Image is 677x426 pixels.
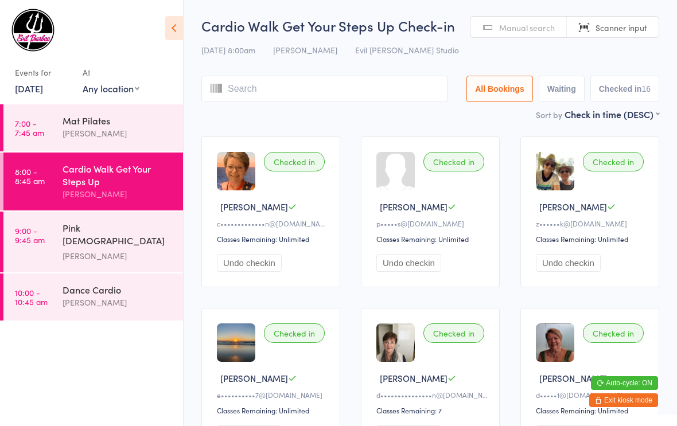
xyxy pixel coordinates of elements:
div: Classes Remaining: 7 [376,405,488,415]
img: image1674437937.png [217,152,255,190]
span: [PERSON_NAME] [220,201,288,213]
button: Checked in16 [590,76,659,102]
img: image1659003520.png [217,323,255,362]
div: Classes Remaining: Unlimited [376,234,488,244]
button: All Bookings [466,76,533,102]
img: image1674949638.png [376,323,415,362]
div: Classes Remaining: Unlimited [217,405,328,415]
span: [PERSON_NAME] [380,201,448,213]
div: d•••••1@[DOMAIN_NAME] [536,390,647,400]
div: e••••••••••7@[DOMAIN_NAME] [217,390,328,400]
button: Undo checkin [376,254,441,272]
button: Exit kiosk mode [589,393,658,407]
div: Checked in [423,323,484,343]
span: Scanner input [596,22,647,33]
div: Checked in [423,152,484,171]
div: Checked in [583,152,644,171]
span: Manual search [499,22,555,33]
img: image1674466059.png [536,152,574,190]
img: image1674804487.png [536,323,574,362]
div: At [83,63,139,82]
input: Search [201,76,448,102]
button: Waiting [539,76,585,102]
div: Check in time (DESC) [565,108,659,120]
div: Classes Remaining: Unlimited [536,405,647,415]
div: Mat Pilates [63,114,173,127]
div: [PERSON_NAME] [63,249,173,263]
div: c•••••••••••••n@[DOMAIN_NAME] [217,218,328,228]
div: Dance Cardio [63,283,173,296]
span: [PERSON_NAME] [539,201,607,213]
span: [PERSON_NAME] [380,372,448,384]
div: Any location [83,82,139,95]
a: 7:00 -7:45 amMat Pilates[PERSON_NAME] [3,104,183,151]
div: Checked in [583,323,644,343]
span: [DATE] 8:00am [201,44,255,56]
img: Evil Barbee Personal Training [11,9,55,52]
span: Evil [PERSON_NAME] Studio [355,44,459,56]
div: Checked in [264,323,325,343]
span: [PERSON_NAME] [273,44,337,56]
div: Classes Remaining: Unlimited [217,234,328,244]
button: Auto-cycle: ON [591,376,658,390]
time: 8:00 - 8:45 am [15,167,45,185]
time: 10:00 - 10:45 am [15,288,48,306]
a: [DATE] [15,82,43,95]
div: Cardio Walk Get Your Steps Up [63,162,173,187]
div: Events for [15,63,71,82]
time: 9:00 - 9:45 am [15,226,45,244]
span: [PERSON_NAME] [539,372,607,384]
div: [PERSON_NAME] [63,127,173,140]
div: Checked in [264,152,325,171]
div: [PERSON_NAME] [63,187,173,201]
a: 8:00 -8:45 amCardio Walk Get Your Steps Up[PERSON_NAME] [3,153,183,210]
span: [PERSON_NAME] [220,372,288,384]
div: z••••••k@[DOMAIN_NAME] [536,218,647,228]
time: 7:00 - 7:45 am [15,119,44,137]
button: Undo checkin [536,254,601,272]
div: p•••••s@[DOMAIN_NAME] [376,218,488,228]
div: Pink [DEMOGRAPHIC_DATA] Strength [63,221,173,249]
div: 16 [641,84,651,93]
a: 10:00 -10:45 amDance Cardio[PERSON_NAME] [3,273,183,321]
div: d•••••••••••••••n@[DOMAIN_NAME] [376,390,488,400]
label: Sort by [536,109,562,120]
button: Undo checkin [217,254,282,272]
h2: Cardio Walk Get Your Steps Up Check-in [201,16,659,35]
a: 9:00 -9:45 amPink [DEMOGRAPHIC_DATA] Strength[PERSON_NAME] [3,212,183,272]
div: [PERSON_NAME] [63,296,173,309]
div: Classes Remaining: Unlimited [536,234,647,244]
